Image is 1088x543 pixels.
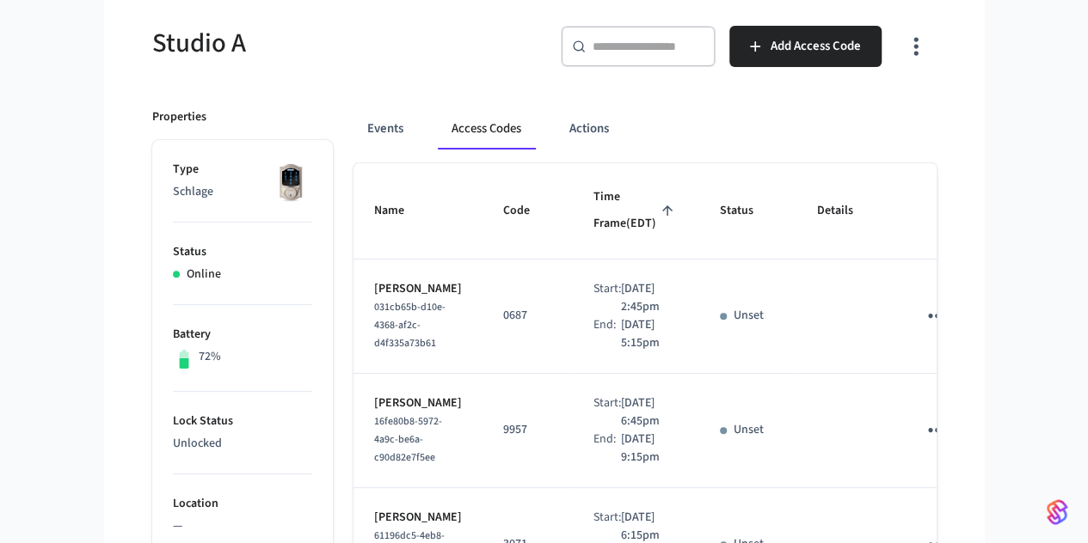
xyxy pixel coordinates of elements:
[593,394,621,430] div: Start:
[720,198,776,224] span: Status
[438,108,535,149] button: Access Codes
[173,243,312,261] p: Status
[374,509,462,527] p: [PERSON_NAME]
[621,280,679,316] p: [DATE] 2:45pm
[621,430,679,467] p: [DATE] 9:15pm
[593,280,621,316] div: Start:
[374,414,442,465] span: 16fe80b8-5972-4a9c-be6a-c90d82e7f5ee
[173,183,312,201] p: Schlage
[173,495,312,513] p: Location
[1047,498,1067,526] img: SeamLogoGradient.69752ec5.svg
[173,326,312,344] p: Battery
[187,265,221,284] p: Online
[374,300,446,351] span: 031cb65b-d10e-4368-af2c-d4f335a73b61
[173,517,312,535] p: —
[771,35,861,58] span: Add Access Code
[374,198,427,224] span: Name
[621,316,679,352] p: [DATE] 5:15pm
[621,394,679,430] p: [DATE] 6:45pm
[593,184,679,238] span: Time Frame(EDT)
[734,307,764,325] p: Unset
[353,108,417,149] button: Events
[729,26,882,67] button: Add Access Code
[556,108,623,149] button: Actions
[734,421,764,439] p: Unset
[503,198,552,224] span: Code
[503,421,552,439] p: 9957
[269,161,312,204] img: Schlage Sense Smart Deadbolt with Camelot Trim, Front
[374,394,462,412] p: [PERSON_NAME]
[374,280,462,298] p: [PERSON_NAME]
[593,316,621,352] div: End:
[173,161,312,179] p: Type
[152,26,534,61] h5: Studio A
[817,198,876,224] span: Details
[199,348,221,366] p: 72%
[503,307,552,325] p: 0687
[173,435,312,453] p: Unlocked
[593,430,621,467] div: End:
[173,412,312,430] p: Lock Status
[353,108,937,149] div: ant example
[152,108,206,126] p: Properties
